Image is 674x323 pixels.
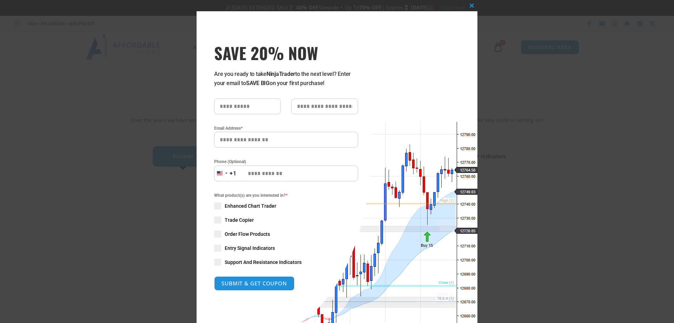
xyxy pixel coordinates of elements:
[214,70,358,88] p: Are you ready to take to the next level? Enter your email to on your first purchase!
[225,259,302,266] span: Support And Resistance Indicators
[230,169,237,178] div: +1
[246,80,270,86] strong: SAVE BIG
[214,43,358,63] span: SAVE 20% NOW
[225,245,275,252] span: Entry Signal Indicators
[214,231,358,238] label: Order Flow Products
[225,217,254,224] span: Trade Copier
[214,245,358,252] label: Entry Signal Indicators
[214,276,295,291] button: SUBMIT & GET COUPON
[214,125,358,132] label: Email Address
[214,202,358,209] label: Enhanced Chart Trader
[214,259,358,266] label: Support And Resistance Indicators
[214,217,358,224] label: Trade Copier
[214,158,358,165] label: Phone (Optional)
[214,192,358,199] span: What product(s) are you interested in?
[225,202,276,209] span: Enhanced Chart Trader
[225,231,270,238] span: Order Flow Products
[266,71,295,77] strong: NinjaTrader
[214,166,237,181] button: Selected country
